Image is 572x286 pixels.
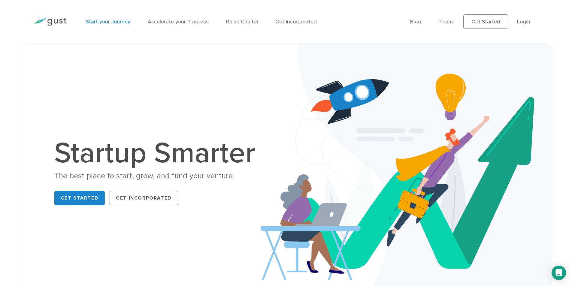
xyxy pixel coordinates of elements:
h1: Startup Smarter [54,139,262,168]
a: Blog [410,19,421,25]
img: Gust Logo [33,18,67,26]
a: Accelerate your Progress [148,19,209,25]
div: Open Intercom Messenger [552,266,566,280]
a: Login [517,19,530,25]
a: Pricing [438,19,455,25]
a: Get Started [54,191,105,205]
a: Start your Journey [86,19,130,25]
div: The best place to start, grow, and fund your venture. [54,171,262,181]
a: Get Started [463,14,508,29]
a: Get Incorporated [110,191,178,205]
a: Raise Capital [226,19,258,25]
a: Get Incorporated [275,19,317,25]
